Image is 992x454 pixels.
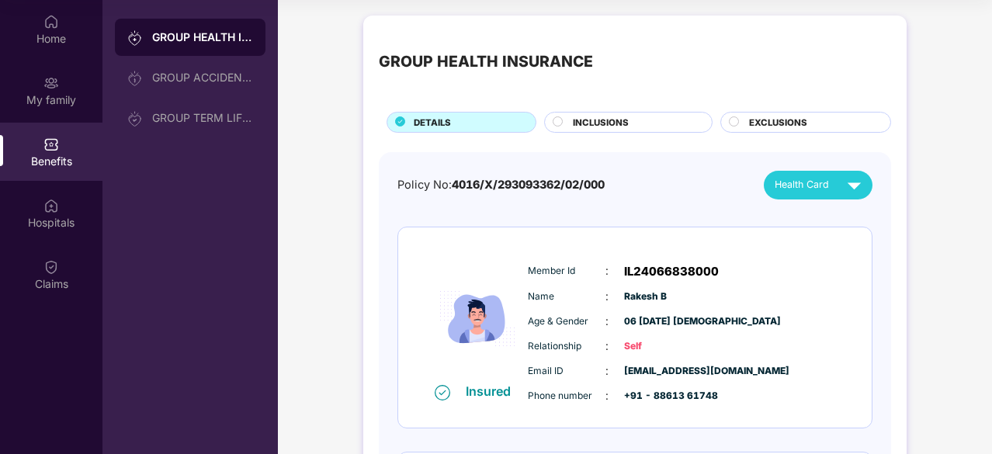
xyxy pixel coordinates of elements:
img: svg+xml;base64,PHN2ZyBpZD0iSG9zcGl0YWxzIiB4bWxucz0iaHR0cDovL3d3dy53My5vcmcvMjAwMC9zdmciIHdpZHRoPS... [43,198,59,213]
img: svg+xml;base64,PHN2ZyBpZD0iSG9tZSIgeG1sbnM9Imh0dHA6Ly93d3cudzMub3JnLzIwMDAvc3ZnIiB3aWR0aD0iMjAiIG... [43,14,59,29]
img: svg+xml;base64,PHN2ZyBpZD0iQmVuZWZpdHMiIHhtbG5zPSJodHRwOi8vd3d3LnczLm9yZy8yMDAwL3N2ZyIgd2lkdGg9Ij... [43,137,59,152]
img: icon [431,255,524,383]
span: Rakesh B [624,289,702,304]
div: Policy No: [397,176,605,194]
span: : [605,262,609,279]
span: Relationship [528,339,605,354]
span: Self [624,339,702,354]
span: EXCLUSIONS [749,116,807,130]
span: Member Id [528,264,605,279]
span: Age & Gender [528,314,605,329]
span: Phone number [528,389,605,404]
span: +91 - 88613 61748 [624,389,702,404]
span: INCLUSIONS [573,116,629,130]
button: Health Card [764,171,872,199]
span: : [605,288,609,305]
span: [EMAIL_ADDRESS][DOMAIN_NAME] [624,364,702,379]
img: svg+xml;base64,PHN2ZyB4bWxucz0iaHR0cDovL3d3dy53My5vcmcvMjAwMC9zdmciIHdpZHRoPSIxNiIgaGVpZ2h0PSIxNi... [435,385,450,400]
span: : [605,387,609,404]
span: Name [528,289,605,304]
div: GROUP ACCIDENTAL INSURANCE [152,71,253,84]
div: GROUP HEALTH INSURANCE [152,29,253,45]
span: Health Card [775,177,829,192]
span: : [605,338,609,355]
span: : [605,313,609,330]
span: 4016/X/293093362/02/000 [452,178,605,191]
img: svg+xml;base64,PHN2ZyB3aWR0aD0iMjAiIGhlaWdodD0iMjAiIHZpZXdCb3g9IjAgMCAyMCAyMCIgZmlsbD0ibm9uZSIgeG... [127,30,143,46]
img: svg+xml;base64,PHN2ZyB4bWxucz0iaHR0cDovL3d3dy53My5vcmcvMjAwMC9zdmciIHZpZXdCb3g9IjAgMCAyNCAyNCIgd2... [841,172,868,199]
span: DETAILS [414,116,451,130]
div: Insured [466,383,520,399]
img: svg+xml;base64,PHN2ZyB3aWR0aD0iMjAiIGhlaWdodD0iMjAiIHZpZXdCb3g9IjAgMCAyMCAyMCIgZmlsbD0ibm9uZSIgeG... [43,75,59,91]
span: IL24066838000 [624,262,719,281]
div: GROUP HEALTH INSURANCE [379,50,593,74]
span: : [605,362,609,379]
span: 06 [DATE] [DEMOGRAPHIC_DATA] [624,314,702,329]
div: GROUP TERM LIFE INSURANCE [152,112,253,124]
img: svg+xml;base64,PHN2ZyB3aWR0aD0iMjAiIGhlaWdodD0iMjAiIHZpZXdCb3g9IjAgMCAyMCAyMCIgZmlsbD0ibm9uZSIgeG... [127,71,143,86]
img: svg+xml;base64,PHN2ZyB3aWR0aD0iMjAiIGhlaWdodD0iMjAiIHZpZXdCb3g9IjAgMCAyMCAyMCIgZmlsbD0ibm9uZSIgeG... [127,111,143,126]
span: Email ID [528,364,605,379]
img: svg+xml;base64,PHN2ZyBpZD0iQ2xhaW0iIHhtbG5zPSJodHRwOi8vd3d3LnczLm9yZy8yMDAwL3N2ZyIgd2lkdGg9IjIwIi... [43,259,59,275]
